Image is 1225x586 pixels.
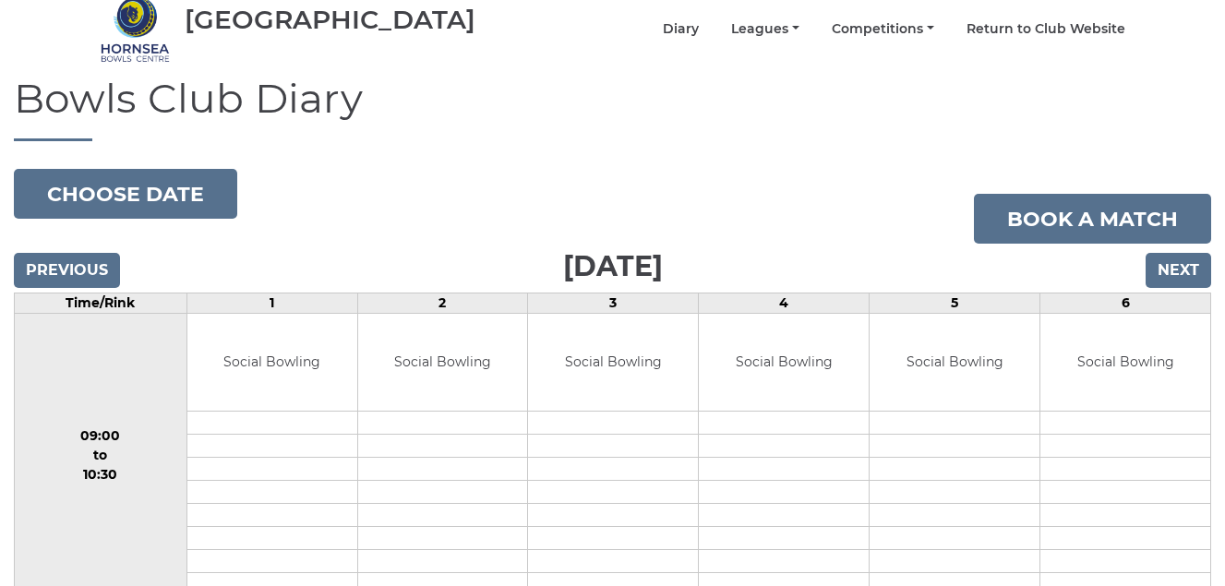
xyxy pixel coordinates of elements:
a: Book a match [974,194,1211,244]
td: Social Bowling [528,314,698,411]
td: Social Bowling [1040,314,1210,411]
td: 1 [186,293,357,314]
a: Leagues [731,20,799,38]
input: Previous [14,253,120,288]
td: 6 [1040,293,1211,314]
a: Diary [663,20,699,38]
td: Social Bowling [358,314,528,411]
input: Next [1146,253,1211,288]
td: 5 [870,293,1040,314]
div: [GEOGRAPHIC_DATA] [185,6,475,34]
td: Social Bowling [187,314,357,411]
a: Return to Club Website [967,20,1125,38]
a: Competitions [832,20,934,38]
td: 4 [699,293,870,314]
td: Social Bowling [699,314,869,411]
td: 2 [357,293,528,314]
td: Time/Rink [15,293,187,314]
h1: Bowls Club Diary [14,76,1211,141]
td: 3 [528,293,699,314]
button: Choose date [14,169,237,219]
td: Social Bowling [870,314,1039,411]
